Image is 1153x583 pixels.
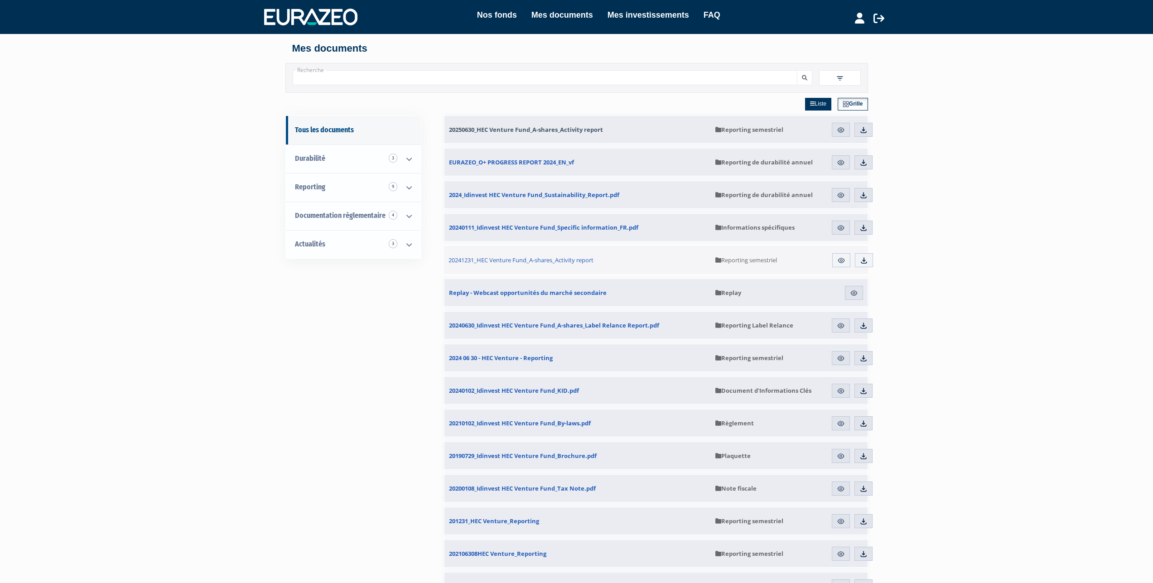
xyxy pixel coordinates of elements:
img: eye.svg [837,126,845,134]
span: Note fiscale [715,484,757,492]
a: 20240111_Idinvest HEC Venture Fund_Specific information_FR.pdf [444,214,711,241]
span: EURAZEO_O+ PROGRESS REPORT 2024_EN_vf [449,158,574,166]
a: FAQ [704,9,720,21]
img: eye.svg [837,550,845,558]
span: Durabilité [295,154,325,163]
span: Replay - Webcast opportunités du marché secondaire [449,289,607,297]
a: Replay - Webcast opportunités du marché secondaire [444,279,711,306]
img: eye.svg [850,289,858,297]
span: Informations spécifiques [715,223,795,231]
span: 20240111_Idinvest HEC Venture Fund_Specific information_FR.pdf [449,223,638,231]
span: 2024_Idinvest HEC Venture Fund_Sustainability_Report.pdf [449,191,619,199]
img: 1732889491-logotype_eurazeo_blanc_rvb.png [264,9,357,25]
a: EURAZEO_O+ PROGRESS REPORT 2024_EN_vf [444,149,711,176]
img: download.svg [859,224,868,232]
a: 201231_HEC Venture_Reporting [444,507,711,535]
a: Documentation règlementaire 4 [286,202,421,230]
span: Reporting de durabilité annuel [715,158,813,166]
a: 2024_Idinvest HEC Venture Fund_Sustainability_Report.pdf [444,181,711,208]
span: Reporting semestriel [715,517,783,525]
span: 20241231_HEC Venture Fund_A-shares_Activity report [449,256,593,264]
img: eye.svg [837,159,845,167]
h4: Mes documents [292,43,861,54]
img: eye.svg [837,322,845,330]
span: 201231_HEC Venture_Reporting [449,517,539,525]
span: Replay [715,289,741,297]
span: 20240630_Idinvest HEC Venture Fund_A-shares_Label Relance Report.pdf [449,321,659,329]
img: download.svg [859,354,868,362]
input: Recherche [293,70,797,85]
a: Grille [838,98,868,111]
a: Mes documents [531,9,593,21]
img: eye.svg [837,191,845,199]
a: Liste [805,98,831,111]
a: 20190729_Idinvest HEC Venture Fund_Brochure.pdf [444,442,711,469]
span: Reporting [295,183,325,191]
img: eye.svg [837,419,845,428]
span: 20250630_HEC Venture Fund_A-shares_Activity report [449,125,603,134]
span: Document d'Informations Clés [715,386,811,395]
img: eye.svg [837,485,845,493]
img: eye.svg [837,354,845,362]
a: Nos fonds [477,9,517,21]
span: 20210102_Idinvest HEC Venture Fund_By-laws.pdf [449,419,591,427]
img: eye.svg [837,387,845,395]
span: Reporting semestriel [715,354,783,362]
a: 20250630_HEC Venture Fund_A-shares_Activity report [444,116,711,143]
img: download.svg [859,322,868,330]
span: 3 [389,154,397,163]
span: Documentation règlementaire [295,211,386,220]
a: 20200108_Idinvest HEC Venture Fund_Tax Note.pdf [444,475,711,502]
a: Reporting 9 [286,173,421,202]
a: 20210102_Idinvest HEC Venture Fund_By-laws.pdf [444,410,711,437]
span: Reporting semestriel [715,256,777,264]
span: Reporting semestriel [715,125,783,134]
span: Règlement [715,419,754,427]
img: download.svg [859,550,868,558]
img: download.svg [859,126,868,134]
span: Reporting Label Relance [715,321,793,329]
img: filter.svg [836,74,844,82]
span: 20240102_Idinvest HEC Venture Fund_KID.pdf [449,386,579,395]
img: download.svg [859,485,868,493]
span: Actualités [295,240,325,248]
span: 2024 06 30 - HEC Venture - Reporting [449,354,553,362]
span: 20200108_Idinvest HEC Venture Fund_Tax Note.pdf [449,484,596,492]
a: 20241231_HEC Venture Fund_A-shares_Activity report [444,246,711,274]
img: eye.svg [837,452,845,460]
span: 20190729_Idinvest HEC Venture Fund_Brochure.pdf [449,452,597,460]
span: 3 [389,239,397,248]
img: download.svg [859,517,868,525]
img: download.svg [859,452,868,460]
a: Tous les documents [286,116,421,145]
img: grid.svg [843,101,849,107]
span: Reporting de durabilité annuel [715,191,813,199]
a: 2024 06 30 - HEC Venture - Reporting [444,344,711,371]
span: Plaquette [715,452,751,460]
img: eye.svg [837,517,845,525]
a: 20240102_Idinvest HEC Venture Fund_KID.pdf [444,377,711,404]
a: Durabilité 3 [286,145,421,173]
a: Mes investissements [608,9,689,21]
img: download.svg [859,159,868,167]
img: download.svg [859,191,868,199]
span: 202106308HEC Venture_Reporting [449,549,546,558]
a: 202106308HEC Venture_Reporting [444,540,711,567]
span: 4 [389,211,397,220]
img: download.svg [859,419,868,428]
span: 9 [389,182,397,191]
span: Reporting semestriel [715,549,783,558]
a: Actualités 3 [286,230,421,259]
img: download.svg [859,387,868,395]
img: eye.svg [837,224,845,232]
img: download.svg [860,256,868,265]
img: eye.svg [837,256,845,265]
a: 20240630_Idinvest HEC Venture Fund_A-shares_Label Relance Report.pdf [444,312,711,339]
